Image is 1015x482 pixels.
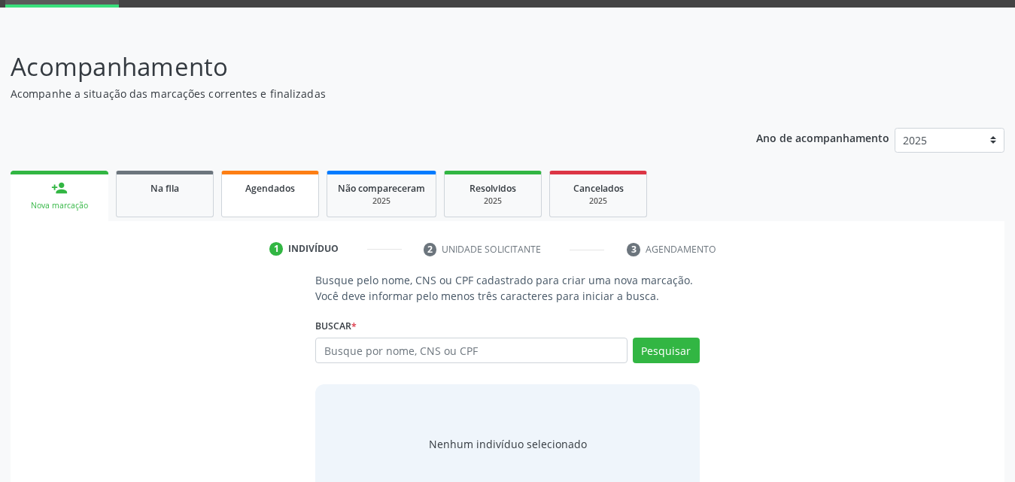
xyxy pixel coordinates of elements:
[338,182,425,195] span: Não compareceram
[470,182,516,195] span: Resolvidos
[633,338,700,363] button: Pesquisar
[429,436,587,452] div: Nenhum indivíduo selecionado
[573,182,624,195] span: Cancelados
[455,196,530,207] div: 2025
[315,314,357,338] label: Buscar
[11,86,707,102] p: Acompanhe a situação das marcações correntes e finalizadas
[338,196,425,207] div: 2025
[21,200,98,211] div: Nova marcação
[315,272,700,304] p: Busque pelo nome, CNS ou CPF cadastrado para criar uma nova marcação. Você deve informar pelo men...
[269,242,283,256] div: 1
[51,180,68,196] div: person_add
[561,196,636,207] div: 2025
[288,242,339,256] div: Indivíduo
[315,338,628,363] input: Busque por nome, CNS ou CPF
[150,182,179,195] span: Na fila
[11,48,707,86] p: Acompanhamento
[245,182,295,195] span: Agendados
[756,128,889,147] p: Ano de acompanhamento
